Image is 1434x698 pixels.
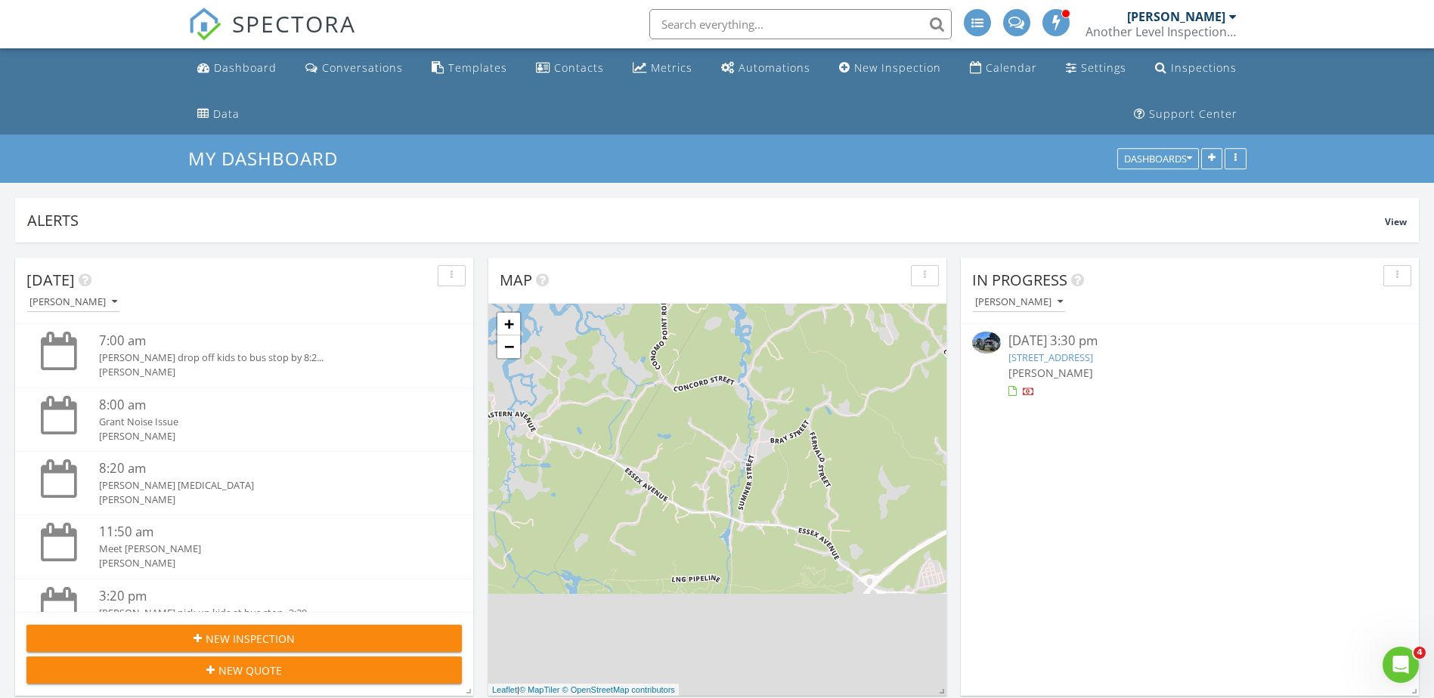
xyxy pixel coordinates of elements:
[188,8,221,41] img: The Best Home Inspection Software - Spectora
[1086,24,1237,39] div: Another Level Inspections LLC
[26,270,75,290] span: [DATE]
[213,107,240,121] div: Data
[715,54,816,82] a: Automations (Advanced)
[322,60,403,75] div: Conversations
[99,493,426,507] div: [PERSON_NAME]
[975,297,1063,307] div: [PERSON_NAME]
[188,20,356,52] a: SPECTORA
[497,335,520,358] a: Zoom out
[1060,54,1132,82] a: Settings
[206,631,295,647] span: New Inspection
[972,270,1067,290] span: In Progress
[972,332,1408,399] a: [DATE] 3:30 pm [STREET_ADDRESS] [PERSON_NAME]
[29,297,117,307] div: [PERSON_NAME]
[649,9,952,39] input: Search everything...
[99,332,426,351] div: 7:00 am
[1171,60,1237,75] div: Inspections
[99,587,426,606] div: 3:20 pm
[627,54,698,82] a: Metrics
[448,60,507,75] div: Templates
[964,54,1043,82] a: Calendar
[1127,9,1225,24] div: [PERSON_NAME]
[554,60,604,75] div: Contacts
[99,606,426,620] div: [PERSON_NAME] pick up kids at bus stop -3:20
[99,365,426,379] div: [PERSON_NAME]
[214,60,277,75] div: Dashboard
[99,523,426,542] div: 11:50 am
[99,429,426,443] div: [PERSON_NAME]
[191,100,246,128] a: Data
[26,656,462,684] button: New Quote
[651,60,692,75] div: Metrics
[519,685,560,694] a: © MapTiler
[500,270,532,290] span: Map
[99,396,426,415] div: 8:00 am
[99,556,426,570] div: [PERSON_NAME]
[1414,647,1426,659] span: 4
[1008,366,1093,380] span: [PERSON_NAME]
[739,60,810,75] div: Automations
[99,459,426,478] div: 8:20 am
[986,60,1037,75] div: Calendar
[562,685,675,694] a: © OpenStreetMap contributors
[488,684,679,696] div: |
[1124,154,1192,165] div: Dashboards
[27,210,1385,230] div: Alerts
[99,415,426,429] div: Grant Noise Issue
[99,542,426,556] div: Meet [PERSON_NAME]
[530,54,610,82] a: Contacts
[1081,60,1126,75] div: Settings
[1117,149,1199,170] button: Dashboards
[1008,351,1093,364] a: [STREET_ADDRESS]
[1383,647,1419,683] iframe: Intercom live chat
[854,60,941,75] div: New Inspection
[299,54,409,82] a: Conversations
[26,625,462,652] button: New Inspection
[972,292,1066,313] button: [PERSON_NAME]
[99,478,426,493] div: [PERSON_NAME] [MEDICAL_DATA]
[1008,332,1371,351] div: [DATE] 3:30 pm
[191,54,283,82] a: Dashboard
[188,146,351,171] a: My Dashboard
[99,351,426,365] div: [PERSON_NAME] drop off kids to bus stop by 8:2...
[1128,100,1244,128] a: Support Center
[833,54,947,82] a: New Inspection
[972,332,1001,353] img: 9354491%2Freports%2Fc24bd3dd-d67b-4545-98ef-30b89215fd85%2Fcover_photos%2FjcqDNgSLYPhd8GJihWcJ%2F...
[492,685,517,694] a: Leaflet
[1149,54,1243,82] a: Inspections
[218,662,282,678] span: New Quote
[26,292,120,313] button: [PERSON_NAME]
[1149,107,1237,121] div: Support Center
[1385,215,1407,228] span: View
[426,54,513,82] a: Templates
[232,8,356,39] span: SPECTORA
[497,313,520,335] a: Zoom in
